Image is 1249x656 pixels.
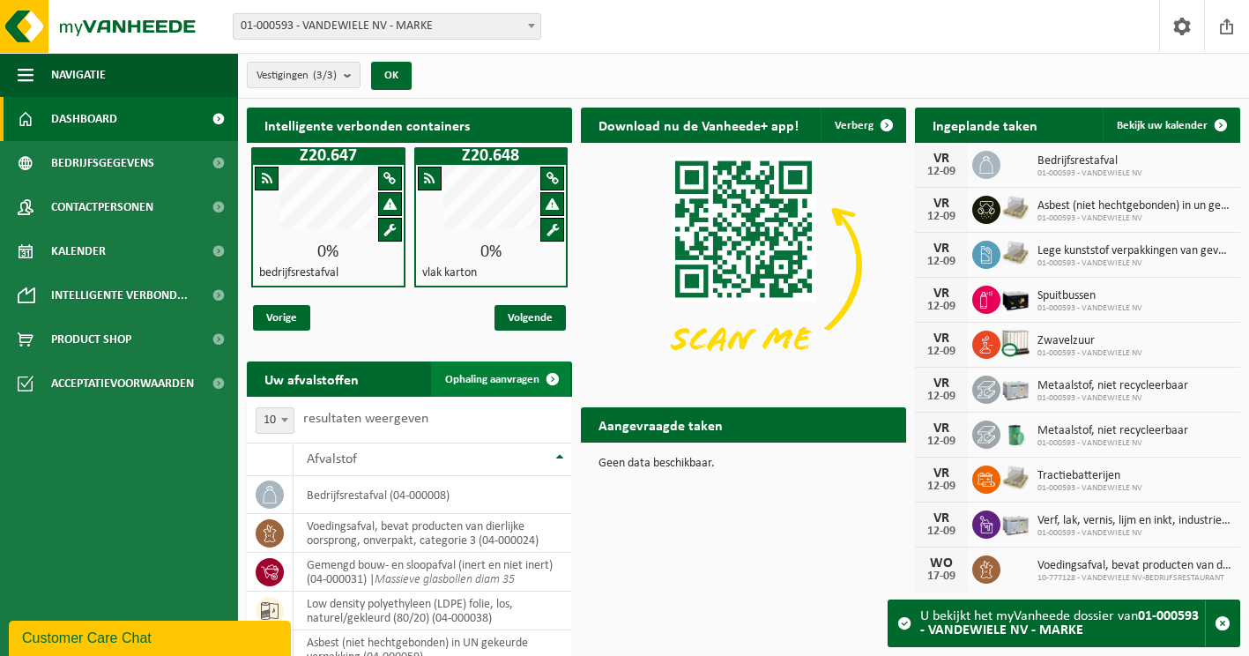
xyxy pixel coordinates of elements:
[313,70,337,81] count: (3/3)
[924,556,959,570] div: WO
[371,62,412,90] button: OK
[256,63,337,89] span: Vestigingen
[1000,463,1030,493] img: LP-PA-00000-WDN-11
[1000,373,1030,403] img: PB-LB-0680-HPE-GY-11
[247,362,376,396] h2: Uw afvalstoffen
[1037,438,1188,449] span: 01-000593 - VANDEWIELE NV
[1037,379,1188,393] span: Metaalstof, niet recycleerbaar
[233,13,541,40] span: 01-000593 - VANDEWIELE NV - MARKE
[247,62,361,88] button: Vestigingen(3/3)
[924,166,959,178] div: 12-09
[294,553,572,592] td: gemengd bouw- en sloopafval (inert en niet inert) (04-000031) |
[1037,289,1142,303] span: Spuitbussen
[307,452,357,466] span: Afvalstof
[1037,573,1231,584] span: 10-777128 - VANDEWIELE NV-BEDRIJFSRESTAURANT
[1037,348,1142,359] span: 01-000593 - VANDEWIELE NV
[924,511,959,526] div: VR
[253,243,404,261] div: 0%
[924,197,959,211] div: VR
[924,287,959,301] div: VR
[422,267,477,280] h4: vlak karton
[256,408,294,433] span: 10
[294,514,572,553] td: voedingsafval, bevat producten van dierlijke oorsprong, onverpakt, categorie 3 (04-000024)
[924,242,959,256] div: VR
[1037,334,1142,348] span: Zwavelzuur
[51,229,106,273] span: Kalender
[445,374,539,385] span: Ophaling aanvragen
[416,243,567,261] div: 0%
[259,267,338,280] h4: bedrijfsrestafval
[51,97,117,141] span: Dashboard
[294,592,572,630] td: low density polyethyleen (LDPE) folie, los, naturel/gekleurd (80/20) (04-000038)
[581,407,740,442] h2: Aangevraagde taken
[821,108,904,143] button: Verberg
[1037,244,1231,258] span: Lege kunststof verpakkingen van gevaarlijke stoffen
[1000,508,1030,538] img: PB-LB-0680-HPE-GY-11
[1037,424,1188,438] span: Metaalstof, niet recycleerbaar
[581,108,816,142] h2: Download nu de Vanheede+ app!
[51,273,188,317] span: Intelligente verbond...
[924,481,959,493] div: 12-09
[51,141,154,185] span: Bedrijfsgegevens
[924,211,959,223] div: 12-09
[51,317,131,362] span: Product Shop
[1037,168,1142,179] span: 01-000593 - VANDEWIELE NV
[51,53,106,97] span: Navigatie
[1037,469,1142,483] span: Tractiebatterijen
[835,120,874,131] span: Verberg
[234,14,540,39] span: 01-000593 - VANDEWIELE NV - MARKE
[924,346,959,358] div: 12-09
[924,301,959,313] div: 12-09
[253,305,310,331] span: Vorige
[494,305,566,331] span: Volgende
[256,147,401,165] h1: Z20.647
[1000,238,1030,268] img: LP-PA-00000-WDN-11
[920,609,1199,637] strong: 01-000593 - VANDEWIELE NV - MARKE
[1103,108,1238,143] a: Bekijk uw kalender
[1000,283,1030,313] img: PB-LB-0680-HPE-BK-11
[1000,328,1030,358] img: PB-IC-CU
[924,526,959,538] div: 12-09
[1037,483,1142,494] span: 01-000593 - VANDEWIELE NV
[1000,193,1030,223] img: LP-PA-00000-WDN-11
[598,458,888,470] p: Geen data beschikbaar.
[431,362,570,397] a: Ophaling aanvragen
[294,476,572,514] td: bedrijfsrestafval (04-000008)
[1037,559,1231,573] span: Voedingsafval, bevat producten van dierlijke oorsprong, onverpakt, categorie 3
[256,407,294,434] span: 10
[1037,258,1231,269] span: 01-000593 - VANDEWIELE NV
[924,570,959,583] div: 17-09
[247,108,572,142] h2: Intelligente verbonden containers
[419,147,564,165] h1: Z20.648
[581,143,906,387] img: Download de VHEPlus App
[924,376,959,391] div: VR
[1037,154,1142,168] span: Bedrijfsrestafval
[1037,213,1231,224] span: 01-000593 - VANDEWIELE NV
[924,421,959,436] div: VR
[924,436,959,448] div: 12-09
[920,600,1205,646] div: U bekijkt het myVanheede dossier van
[1000,418,1030,448] img: PB-OT-0200-MET-00-02
[9,617,294,656] iframe: chat widget
[1037,514,1231,528] span: Verf, lak, vernis, lijm en inkt, industrieel in kleinverpakking
[303,412,428,426] label: resultaten weergeven
[1037,393,1188,404] span: 01-000593 - VANDEWIELE NV
[924,256,959,268] div: 12-09
[915,108,1055,142] h2: Ingeplande taken
[1037,199,1231,213] span: Asbest (niet hechtgebonden) in un gekeurde verpakking
[1117,120,1208,131] span: Bekijk uw kalender
[51,362,194,406] span: Acceptatievoorwaarden
[924,332,959,346] div: VR
[375,573,515,586] i: Massieve glasbollen diam 35
[924,391,959,403] div: 12-09
[924,466,959,481] div: VR
[1037,528,1231,539] span: 01-000593 - VANDEWIELE NV
[1037,303,1142,314] span: 01-000593 - VANDEWIELE NV
[924,152,959,166] div: VR
[51,185,153,229] span: Contactpersonen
